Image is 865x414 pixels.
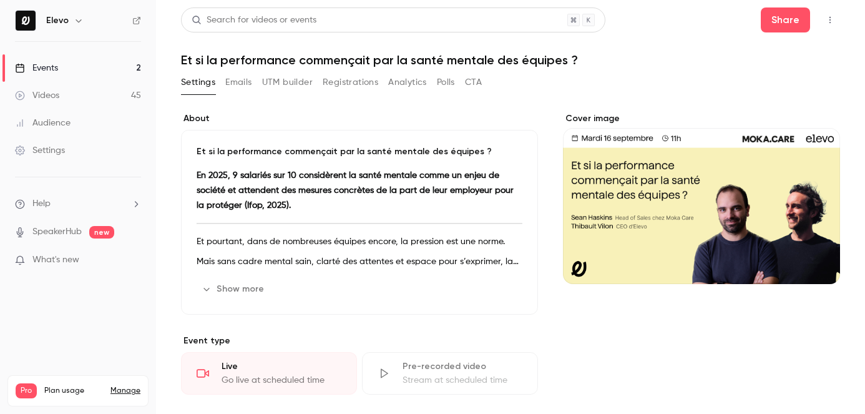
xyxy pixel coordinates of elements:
[16,11,36,31] img: Elevo
[362,352,538,395] div: Pre-recorded videoStream at scheduled time
[197,171,514,210] strong: En 2025, 9 salariés sur 10 considèrent la santé mentale comme un enjeu de société et attendent de...
[44,386,103,396] span: Plan usage
[110,386,140,396] a: Manage
[465,72,482,92] button: CTA
[32,225,82,239] a: SpeakerHub
[563,112,841,284] section: Cover image
[403,360,522,373] div: Pre-recorded video
[32,254,79,267] span: What's new
[761,7,810,32] button: Share
[563,112,841,125] label: Cover image
[262,72,313,92] button: UTM builder
[181,72,215,92] button: Settings
[388,72,427,92] button: Analytics
[89,226,114,239] span: new
[192,14,316,27] div: Search for videos or events
[197,145,522,158] p: Et si la performance commençait par la santé mentale des équipes ?
[323,72,378,92] button: Registrations
[15,197,141,210] li: help-dropdown-opener
[222,374,341,387] div: Go live at scheduled time
[16,383,37,398] span: Pro
[181,52,840,67] h1: Et si la performance commençait par la santé mentale des équipes ?
[181,335,538,347] p: Event type
[15,117,71,129] div: Audience
[403,374,522,387] div: Stream at scheduled time
[181,112,538,125] label: About
[15,144,65,157] div: Settings
[197,234,522,249] p: Et pourtant, dans de nombreuses équipes encore, la pression est une norme.
[126,255,141,266] iframe: Noticeable Trigger
[15,89,59,102] div: Videos
[46,14,69,27] h6: Elevo
[32,197,51,210] span: Help
[197,254,522,269] p: Mais sans cadre mental sain, clarté des attentes et espace pour s’exprimer, la motivation s’effri...
[222,360,341,373] div: Live
[15,62,58,74] div: Events
[197,279,271,299] button: Show more
[225,72,252,92] button: Emails
[181,352,357,395] div: LiveGo live at scheduled time
[437,72,455,92] button: Polls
